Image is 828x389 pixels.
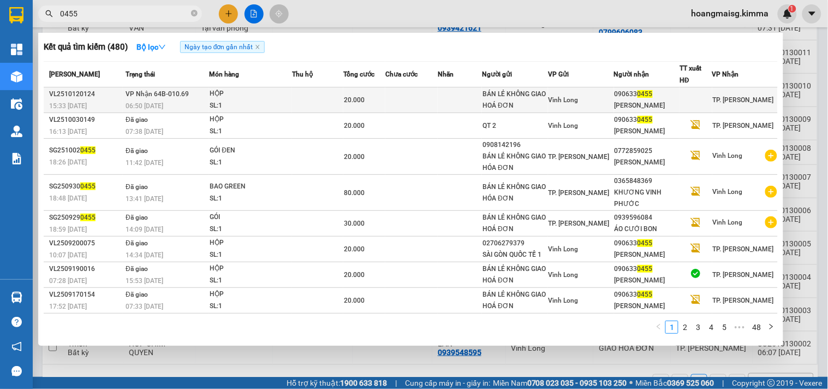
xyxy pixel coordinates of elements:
span: [PERSON_NAME] [49,70,100,78]
span: 0455 [638,239,653,247]
span: Đã giao [126,291,148,298]
li: Next 5 Pages [731,321,748,334]
span: 15:33 [DATE] [49,102,87,110]
div: SL: 1 [210,223,291,235]
span: 30.000 [344,220,365,227]
div: VL2509170154 [49,289,122,300]
a: 3 [692,321,704,333]
span: 0455 [80,182,96,190]
div: GÓI ĐEN [210,145,291,157]
div: SL: 1 [210,157,291,169]
span: 18:26 [DATE] [49,158,87,166]
span: Vĩnh Long [713,219,743,226]
span: TP. [PERSON_NAME] [713,122,774,129]
span: 18:59 [DATE] [49,226,87,233]
a: 48 [749,321,764,333]
span: Người nhận [614,70,650,78]
div: VL2509200075 [49,238,122,249]
div: HỘP [210,88,291,100]
span: TT xuất HĐ [680,64,701,84]
div: SL: 1 [210,300,291,313]
div: 090633 [615,238,680,249]
a: 2 [679,321,691,333]
span: Chưa cước [385,70,418,78]
span: TP. [PERSON_NAME] [713,297,774,304]
span: Vĩnh Long [549,96,579,104]
div: [PERSON_NAME] [615,249,680,261]
div: SL: 1 [210,275,291,287]
div: VL2509190016 [49,263,122,275]
div: 0365848369 [615,175,680,187]
span: 14:09 [DATE] [126,226,163,233]
div: 02706279379 [482,238,547,249]
span: 20.000 [344,297,365,304]
div: KHƯƠNG VINH PHƯỚC [615,187,680,210]
div: HỘP [210,237,291,249]
li: 48 [748,321,765,334]
span: Vĩnh Long [713,152,743,160]
button: right [765,321,778,334]
button: Bộ lọcdown [128,38,175,56]
div: VL2510030149 [49,114,122,126]
span: TP. [PERSON_NAME] [549,153,610,161]
span: ••• [731,321,748,334]
div: SÀI GÒN QUỐC TẾ 1 [482,249,547,261]
div: 0772859025 [615,145,680,157]
span: Vĩnh Long [549,271,579,279]
div: SL: 1 [210,193,291,205]
div: VL2510120124 [49,89,122,100]
span: 20.000 [344,122,365,129]
div: SL: 1 [210,249,291,261]
span: 80.000 [344,189,365,197]
span: Người gửi [482,70,512,78]
span: Đã giao [126,214,148,221]
li: 4 [705,321,718,334]
div: BAO GREEN [210,181,291,193]
span: Đã giao [126,116,148,123]
span: 06:50 [DATE] [126,102,163,110]
span: 10:07 [DATE] [49,251,87,259]
div: HỘP [210,114,291,126]
span: message [11,366,22,376]
div: BÁN LẺ KHÔNG GIAO HOÁ ĐƠN [482,289,547,312]
span: close-circle [191,10,198,16]
span: 11:42 [DATE] [126,159,163,167]
span: Đã giao [126,147,148,155]
span: 20.000 [344,96,365,104]
span: plus-circle [765,150,777,162]
img: warehouse-icon [11,126,22,137]
span: TP. [PERSON_NAME] [713,271,774,279]
div: 090633 [615,289,680,300]
div: HỘP [210,263,291,275]
img: dashboard-icon [11,44,22,55]
div: SG250930 [49,181,122,192]
span: 07:38 [DATE] [126,128,163,135]
span: 07:28 [DATE] [49,277,87,285]
span: close [255,44,260,50]
strong: Bộ lọc [136,43,166,51]
div: 0908142196 [482,139,547,151]
span: notification [11,341,22,352]
div: 090633 [615,114,680,126]
div: GÓI [210,211,291,223]
img: warehouse-icon [11,71,22,82]
div: BÁN LẺ KHÔNG GIAO HOÁ ĐƠN [482,89,547,111]
div: [PERSON_NAME] [615,100,680,111]
li: 1 [665,321,678,334]
span: Vĩnh Long [549,297,579,304]
span: Nhãn [438,70,454,78]
li: Previous Page [652,321,665,334]
span: 0455 [638,90,653,98]
div: [PERSON_NAME] [615,126,680,137]
span: 16:13 [DATE] [49,128,87,135]
div: 0939596084 [615,212,680,223]
div: HỘP [210,288,291,300]
div: SL: 1 [210,100,291,112]
li: 3 [692,321,705,334]
span: Ngày tạo đơn gần nhất [180,41,265,53]
span: 15:53 [DATE] [126,277,163,285]
span: Thu hộ [292,70,313,78]
span: Tổng cước [343,70,374,78]
span: 13:41 [DATE] [126,195,163,203]
span: right [768,323,775,330]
